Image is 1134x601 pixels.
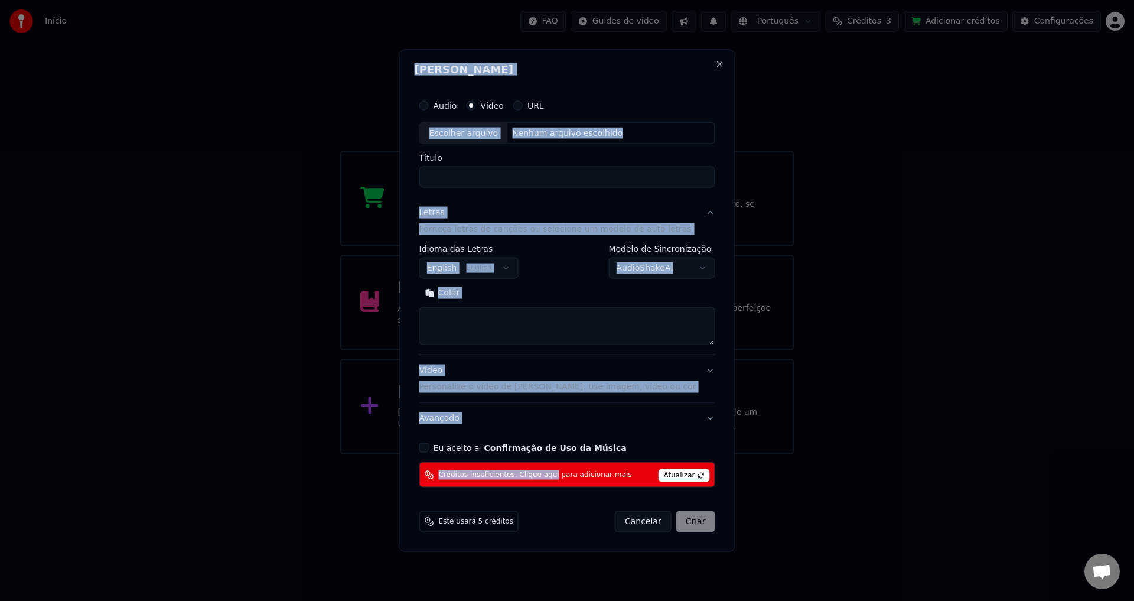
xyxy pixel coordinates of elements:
[419,207,445,219] div: Letras
[419,245,519,253] label: Idioma das Letras
[419,355,715,402] button: VídeoPersonalize o vídeo de [PERSON_NAME]: use imagem, vídeo ou cor
[415,64,720,74] h2: [PERSON_NAME]
[434,444,627,452] label: Eu aceito a
[419,154,715,162] label: Título
[419,284,466,303] button: Colar
[419,245,715,355] div: LetrasForneça letras de canções ou selecione um modelo de auto letras
[434,101,457,109] label: Áudio
[507,127,627,139] div: Nenhum arquivo escolhido
[439,470,632,479] span: Créditos insuficientes. Clique aqui para adicionar mais
[419,381,696,393] p: Personalize o vídeo de [PERSON_NAME]: use imagem, vídeo ou cor
[659,469,710,482] span: Atualizar
[615,511,672,532] button: Cancelar
[439,517,513,527] span: Este usará 5 créditos
[527,101,544,109] label: URL
[484,444,627,452] button: Eu aceito a
[419,197,715,245] button: LetrasForneça letras de canções ou selecione um modelo de auto letras
[420,122,508,144] div: Escolher arquivo
[419,403,715,434] button: Avançado
[419,365,696,393] div: Vídeo
[419,223,692,235] p: Forneça letras de canções ou selecione um modelo de auto letras
[480,101,504,109] label: Vídeo
[608,245,715,253] label: Modelo de Sincronização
